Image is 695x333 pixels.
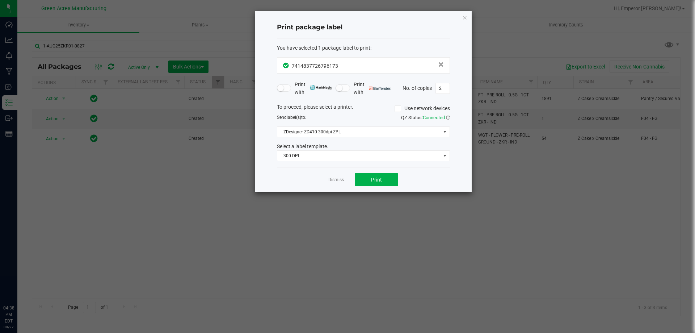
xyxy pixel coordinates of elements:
span: You have selected 1 package label to print [277,45,370,51]
span: Print with [295,81,332,96]
div: To proceed, please select a printer. [271,103,455,114]
span: In Sync [283,62,290,69]
iframe: Resource center unread badge [21,274,30,283]
span: Connected [423,115,445,120]
a: Dismiss [328,177,344,183]
iframe: Resource center [7,275,29,297]
span: Print [371,177,382,183]
img: bartender.png [369,87,391,90]
span: ZDesigner ZD410-300dpi ZPL [277,127,441,137]
span: 7414837726796173 [292,63,338,69]
span: Send to: [277,115,306,120]
img: mark_magic_cybra.png [310,85,332,90]
span: No. of copies [403,85,432,91]
label: Use network devices [395,105,450,112]
span: QZ Status: [401,115,450,120]
div: Select a label template. [271,143,455,150]
div: : [277,44,450,52]
span: label(s) [287,115,301,120]
span: Print with [354,81,391,96]
span: 300 DPI [277,151,441,161]
h4: Print package label [277,23,450,32]
button: Print [355,173,398,186]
